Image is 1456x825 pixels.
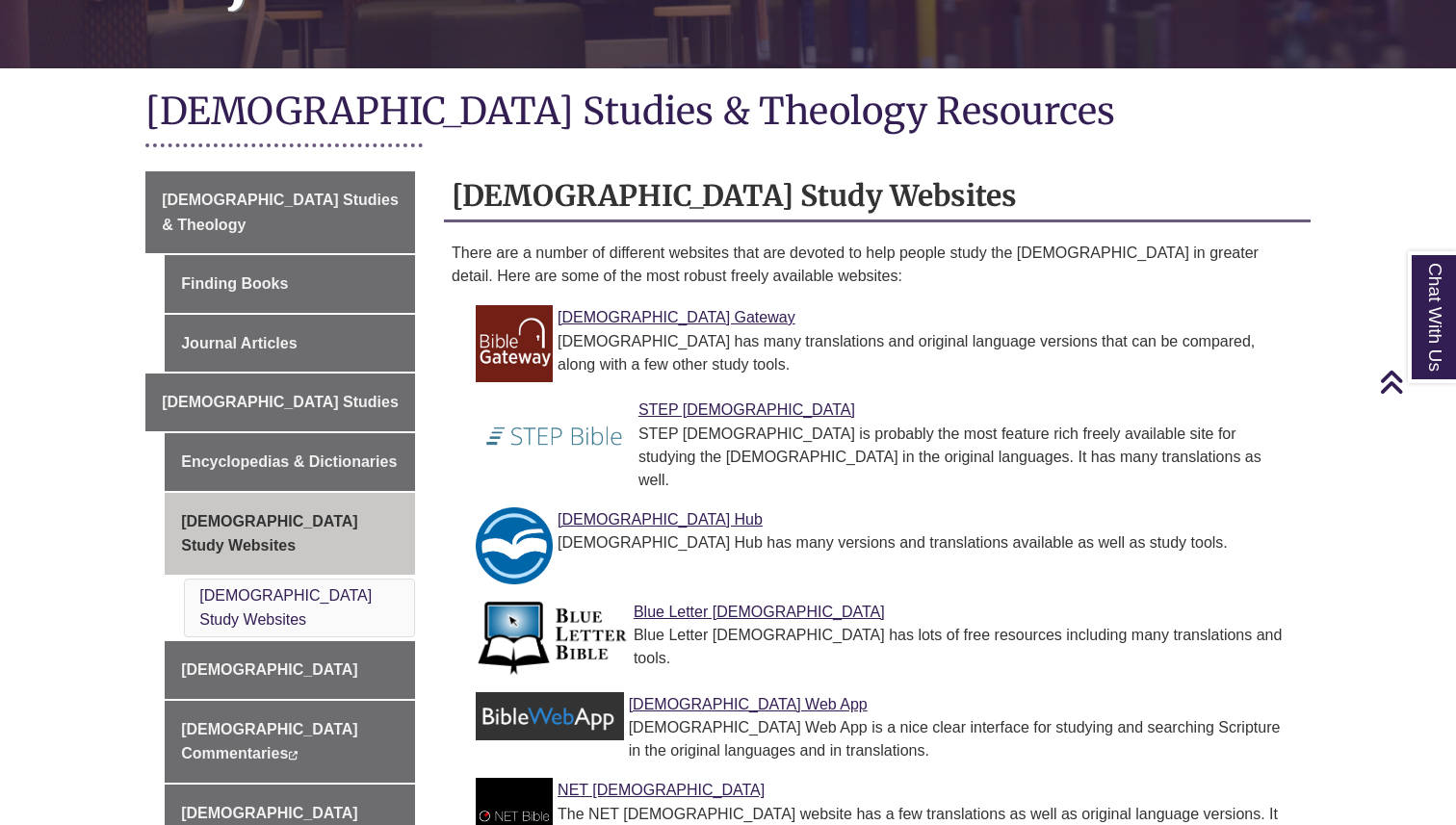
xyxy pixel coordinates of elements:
a: [DEMOGRAPHIC_DATA] Study Websites [199,587,372,629]
img: Link to STEP Bible [476,398,634,475]
a: [DEMOGRAPHIC_DATA] Studies [145,374,415,431]
span: [DEMOGRAPHIC_DATA] Studies [162,394,399,410]
a: [DEMOGRAPHIC_DATA] Study Websites [165,493,415,575]
a: Link to Blue Letter Bible Blue Letter [DEMOGRAPHIC_DATA] [634,604,885,620]
a: [DEMOGRAPHIC_DATA] Studies & Theology [145,171,415,253]
a: [DEMOGRAPHIC_DATA] Commentaries [165,701,415,783]
div: [DEMOGRAPHIC_DATA] Web App is a nice clear interface for studying and searching Scripture in the ... [490,716,1295,762]
div: [DEMOGRAPHIC_DATA] has many translations and original language versions that can be compared, alo... [490,330,1295,376]
div: Blue Letter [DEMOGRAPHIC_DATA] has lots of free resources including many translations and tools. [490,624,1295,670]
a: Link to Bible Web App [DEMOGRAPHIC_DATA] Web App [629,696,868,712]
p: There are a number of different websites that are devoted to help people study the [DEMOGRAPHIC_D... [452,242,1303,288]
a: Journal Articles [165,315,415,373]
a: [DEMOGRAPHIC_DATA] [165,641,415,699]
h1: [DEMOGRAPHIC_DATA] Studies & Theology Resources [145,88,1311,139]
a: Link to Bible Gateway [DEMOGRAPHIC_DATA] Gateway [558,309,795,325]
img: Link to Blue Letter Bible [476,600,629,677]
a: Link to NET Bible NET [DEMOGRAPHIC_DATA] [558,782,765,798]
a: Link to Bible Hub [DEMOGRAPHIC_DATA] Hub [558,511,763,528]
span: [DEMOGRAPHIC_DATA] Studies & Theology [162,192,399,233]
div: [DEMOGRAPHIC_DATA] Hub has many versions and translations available as well as study tools. [490,531,1295,554]
a: Encyclopedias & Dictionaries [165,433,415,491]
a: Link to STEP Bible STEP [DEMOGRAPHIC_DATA] [638,401,855,418]
img: Link to Bible Hub [476,507,553,584]
i: This link opens in a new window [288,751,299,760]
img: Link to Bible Gateway [476,305,553,382]
img: Link to Bible Web App [476,692,624,740]
h2: [DEMOGRAPHIC_DATA] Study Websites [444,171,1311,222]
a: Finding Books [165,255,415,313]
div: STEP [DEMOGRAPHIC_DATA] is probably the most feature rich freely available site for studying the ... [490,423,1295,492]
a: Back to Top [1379,369,1451,395]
